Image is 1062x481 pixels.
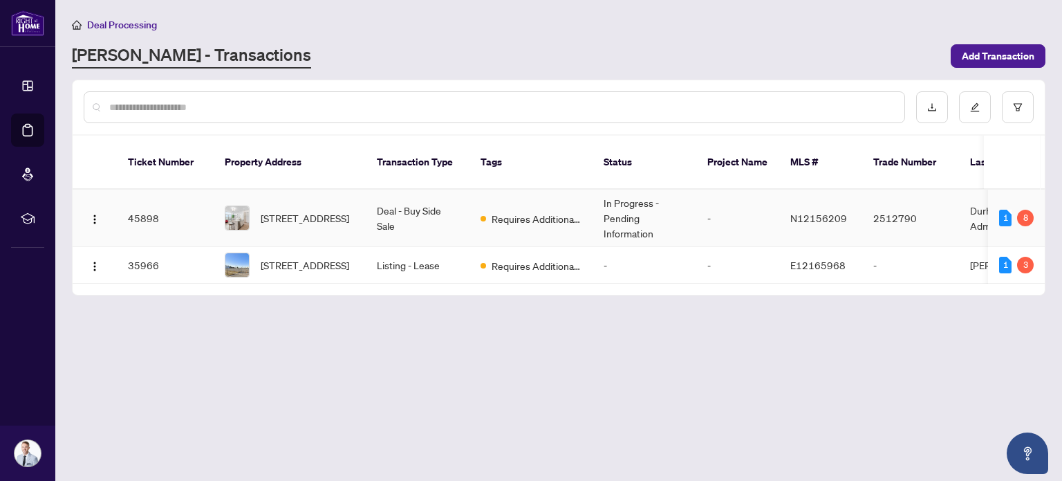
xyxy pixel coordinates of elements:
[117,247,214,284] td: 35966
[1017,257,1034,273] div: 3
[1013,102,1023,112] span: filter
[89,261,100,272] img: Logo
[261,210,349,226] span: [STREET_ADDRESS]
[89,214,100,225] img: Logo
[117,190,214,247] td: 45898
[11,10,44,36] img: logo
[593,247,696,284] td: -
[1002,91,1034,123] button: filter
[366,190,469,247] td: Deal - Buy Side Sale
[225,253,249,277] img: thumbnail-img
[84,254,106,276] button: Logo
[366,247,469,284] td: Listing - Lease
[790,212,847,224] span: N12156209
[959,91,991,123] button: edit
[492,211,581,226] span: Requires Additional Docs
[970,102,980,112] span: edit
[999,210,1012,226] div: 1
[916,91,948,123] button: download
[84,207,106,229] button: Logo
[593,190,696,247] td: In Progress - Pending Information
[492,258,581,273] span: Requires Additional Docs
[951,44,1045,68] button: Add Transaction
[366,136,469,190] th: Transaction Type
[15,440,41,466] img: Profile Icon
[72,20,82,30] span: home
[214,136,366,190] th: Property Address
[225,206,249,230] img: thumbnail-img
[862,190,959,247] td: 2512790
[696,136,779,190] th: Project Name
[927,102,937,112] span: download
[469,136,593,190] th: Tags
[1017,210,1034,226] div: 8
[999,257,1012,273] div: 1
[87,19,157,31] span: Deal Processing
[117,136,214,190] th: Ticket Number
[862,136,959,190] th: Trade Number
[696,190,779,247] td: -
[1007,433,1048,474] button: Open asap
[696,247,779,284] td: -
[593,136,696,190] th: Status
[962,45,1034,67] span: Add Transaction
[261,257,349,273] span: [STREET_ADDRESS]
[72,44,311,69] a: [PERSON_NAME] - Transactions
[790,259,846,271] span: E12165968
[779,136,862,190] th: MLS #
[862,247,959,284] td: -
